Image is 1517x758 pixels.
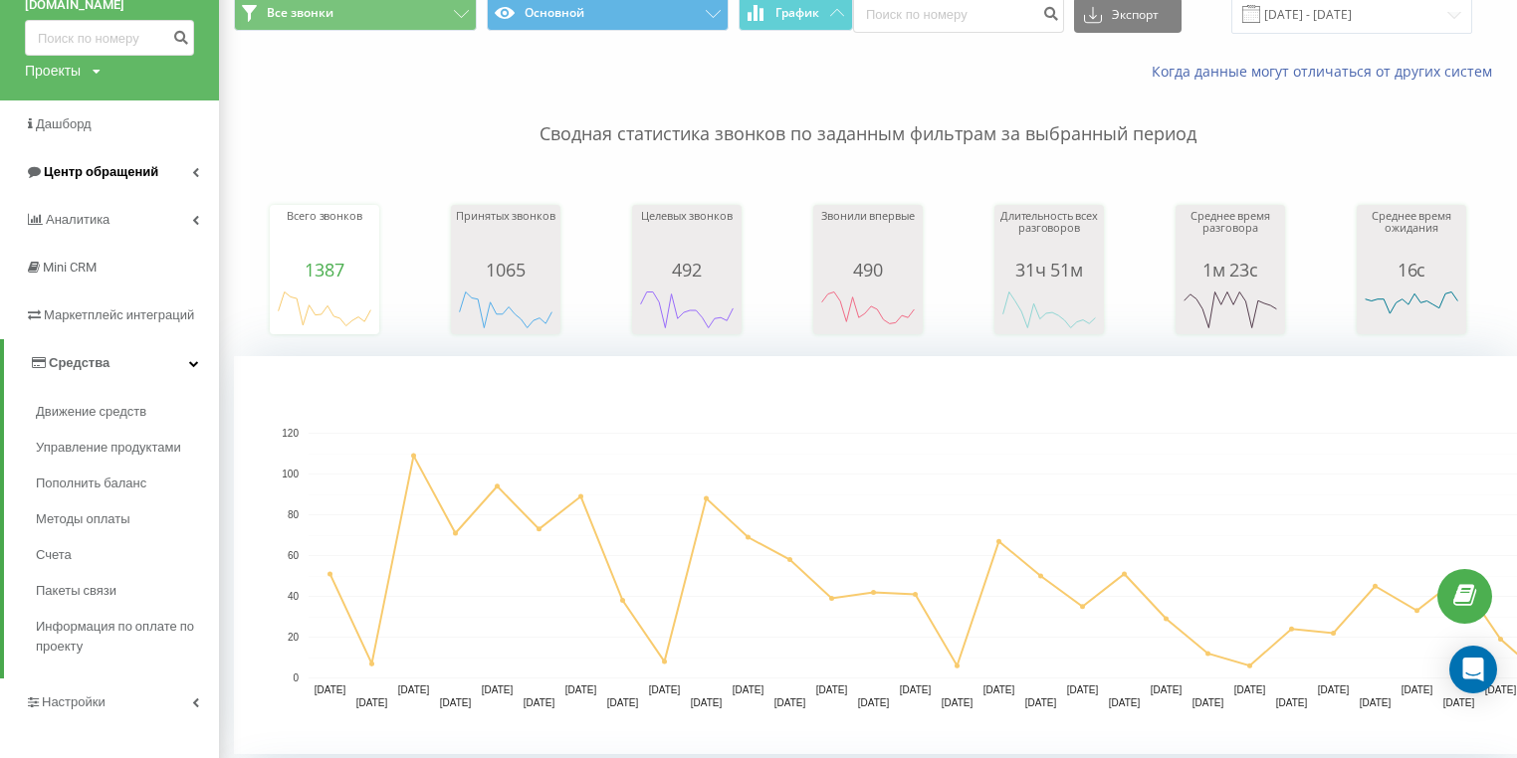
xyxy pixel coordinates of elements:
[1318,684,1350,695] text: [DATE]
[999,280,1099,339] svg: A chart.
[275,280,374,339] svg: A chart.
[456,260,555,280] div: 1065
[25,61,81,81] div: Проекты
[818,210,918,260] div: Звонили впервые
[267,5,333,21] span: Все звонки
[1402,684,1433,695] text: [DATE]
[36,402,146,422] span: Движение средств
[942,697,974,708] text: [DATE]
[1181,210,1280,260] div: Среднее время разговора
[4,339,219,387] a: Средства
[36,501,219,537] a: Методы оплаты
[1181,260,1280,280] div: 1м 23с
[36,466,219,501] a: Пополнить баланс
[36,509,130,529] span: Методы оплаты
[36,609,219,664] a: Информация по оплате по проекту
[36,116,92,131] span: Дашборд
[36,617,209,657] span: Информация по оплате по проекту
[1449,646,1497,693] div: Open Intercom Messenger
[774,697,806,708] text: [DATE]
[1362,280,1461,339] svg: A chart.
[398,684,430,695] text: [DATE]
[42,694,106,709] span: Настройки
[1192,697,1224,708] text: [DATE]
[691,697,723,708] text: [DATE]
[49,355,109,370] span: Средства
[1362,260,1461,280] div: 16с
[43,260,97,275] span: Mini CRM
[440,697,472,708] text: [DATE]
[44,307,194,322] span: Маркетплейс интеграций
[637,280,737,339] svg: A chart.
[1067,684,1099,695] text: [DATE]
[315,684,346,695] text: [DATE]
[900,684,932,695] text: [DATE]
[282,428,299,439] text: 120
[1485,684,1517,695] text: [DATE]
[36,581,116,601] span: Пакеты связи
[275,210,374,260] div: Всего звонков
[275,260,374,280] div: 1387
[1151,684,1183,695] text: [DATE]
[46,212,109,227] span: Аналитика
[36,394,219,430] a: Движение средств
[858,697,890,708] text: [DATE]
[36,438,181,458] span: Управление продуктами
[288,550,300,561] text: 60
[999,210,1099,260] div: Длительность всех разговоров
[565,684,597,695] text: [DATE]
[1109,697,1141,708] text: [DATE]
[818,260,918,280] div: 490
[999,260,1099,280] div: 31ч 51м
[983,684,1015,695] text: [DATE]
[775,6,819,20] span: График
[1276,697,1308,708] text: [DATE]
[44,164,158,179] span: Центр обращений
[25,20,194,56] input: Поиск по номеру
[816,684,848,695] text: [DATE]
[456,280,555,339] svg: A chart.
[288,632,300,643] text: 20
[36,474,146,493] span: Пополнить баланс
[637,210,737,260] div: Целевых звонков
[818,280,918,339] svg: A chart.
[482,684,514,695] text: [DATE]
[36,537,219,573] a: Счета
[1025,697,1057,708] text: [DATE]
[36,573,219,609] a: Пакеты связи
[288,591,300,602] text: 40
[1234,684,1266,695] text: [DATE]
[1443,697,1475,708] text: [DATE]
[36,430,219,466] a: Управление продуктами
[1181,280,1280,339] svg: A chart.
[637,260,737,280] div: 492
[356,697,388,708] text: [DATE]
[524,697,555,708] text: [DATE]
[36,545,72,565] span: Счета
[649,684,681,695] text: [DATE]
[1152,62,1502,81] a: Когда данные могут отличаться от других систем
[456,210,555,260] div: Принятых звонков
[282,469,299,479] text: 100
[234,82,1502,147] p: Сводная статистика звонков по заданным фильтрам за выбранный период
[293,672,299,683] text: 0
[733,684,764,695] text: [DATE]
[607,697,639,708] text: [DATE]
[1360,697,1392,708] text: [DATE]
[288,509,300,520] text: 80
[1362,210,1461,260] div: Среднее время ожидания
